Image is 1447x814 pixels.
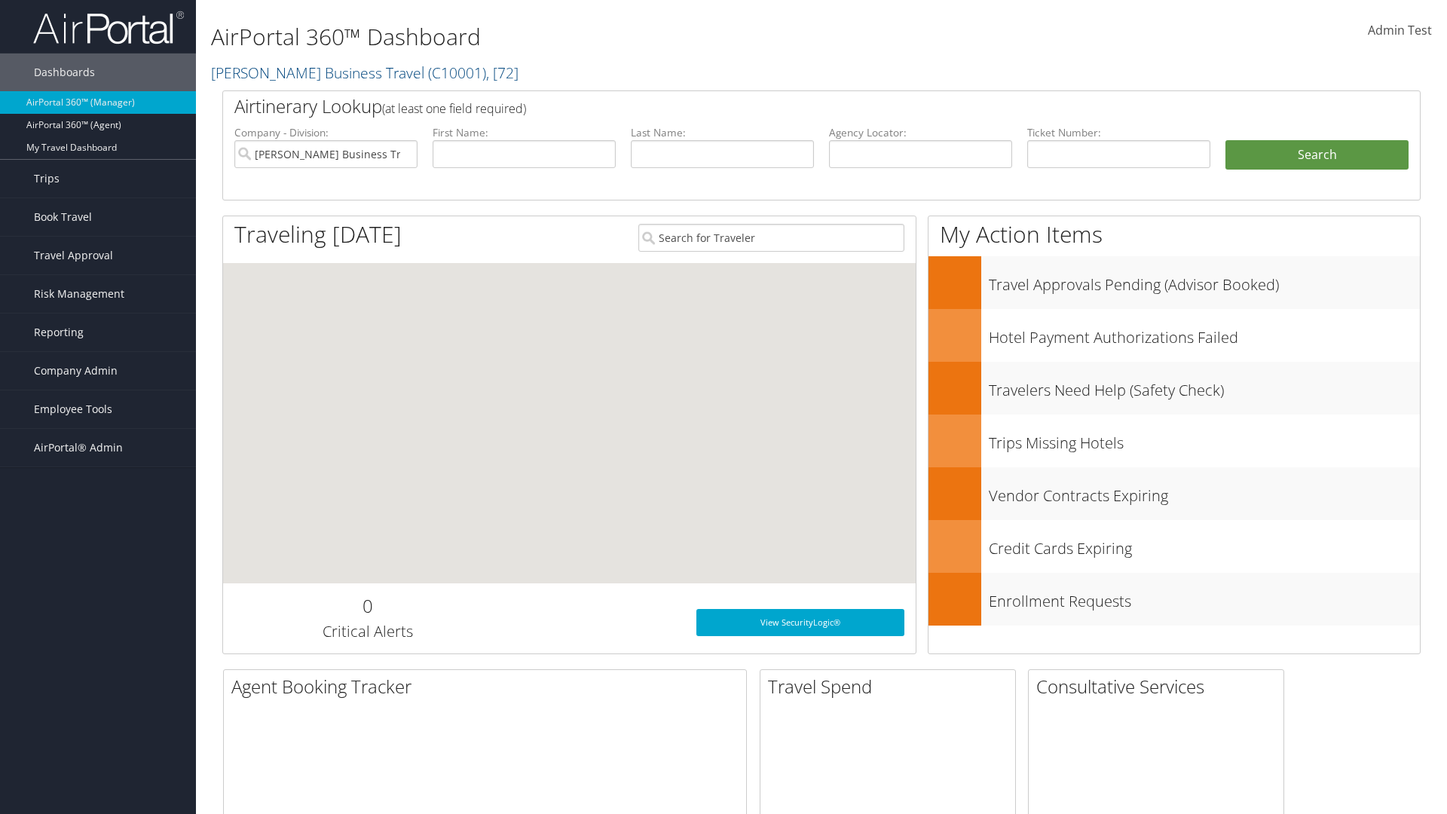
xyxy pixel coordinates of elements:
[989,425,1420,454] h3: Trips Missing Hotels
[928,415,1420,467] a: Trips Missing Hotels
[989,372,1420,401] h3: Travelers Need Help (Safety Check)
[34,429,123,467] span: AirPortal® Admin
[928,362,1420,415] a: Travelers Need Help (Safety Check)
[234,93,1309,119] h2: Airtinerary Lookup
[631,125,814,140] label: Last Name:
[696,609,904,636] a: View SecurityLogic®
[433,125,616,140] label: First Name:
[231,674,746,699] h2: Agent Booking Tracker
[34,390,112,428] span: Employee Tools
[989,583,1420,612] h3: Enrollment Requests
[34,198,92,236] span: Book Travel
[928,219,1420,250] h1: My Action Items
[486,63,519,83] span: , [ 72 ]
[989,320,1420,348] h3: Hotel Payment Authorizations Failed
[1225,140,1409,170] button: Search
[34,275,124,313] span: Risk Management
[928,256,1420,309] a: Travel Approvals Pending (Advisor Booked)
[928,467,1420,520] a: Vendor Contracts Expiring
[234,593,500,619] h2: 0
[1368,22,1432,38] span: Admin Test
[428,63,486,83] span: ( C10001 )
[1368,8,1432,54] a: Admin Test
[34,352,118,390] span: Company Admin
[234,621,500,642] h3: Critical Alerts
[989,267,1420,295] h3: Travel Approvals Pending (Advisor Booked)
[638,224,904,252] input: Search for Traveler
[34,237,113,274] span: Travel Approval
[211,21,1025,53] h1: AirPortal 360™ Dashboard
[34,314,84,351] span: Reporting
[928,573,1420,626] a: Enrollment Requests
[989,531,1420,559] h3: Credit Cards Expiring
[34,54,95,91] span: Dashboards
[34,160,60,197] span: Trips
[989,478,1420,506] h3: Vendor Contracts Expiring
[382,100,526,117] span: (at least one field required)
[768,674,1015,699] h2: Travel Spend
[234,219,402,250] h1: Traveling [DATE]
[1036,674,1283,699] h2: Consultative Services
[33,10,184,45] img: airportal-logo.png
[234,125,418,140] label: Company - Division:
[1027,125,1210,140] label: Ticket Number:
[928,309,1420,362] a: Hotel Payment Authorizations Failed
[829,125,1012,140] label: Agency Locator:
[928,520,1420,573] a: Credit Cards Expiring
[211,63,519,83] a: [PERSON_NAME] Business Travel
